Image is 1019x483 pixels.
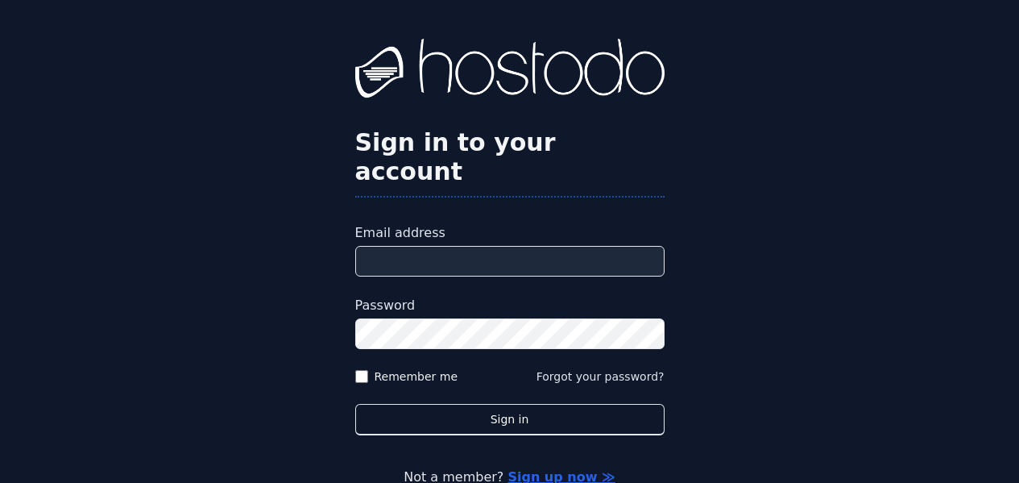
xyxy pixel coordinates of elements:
[355,39,665,103] img: Hostodo
[355,223,665,243] label: Email address
[355,128,665,186] h2: Sign in to your account
[536,368,665,385] button: Forgot your password?
[355,296,665,315] label: Password
[355,404,665,435] button: Sign in
[375,368,458,385] label: Remember me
